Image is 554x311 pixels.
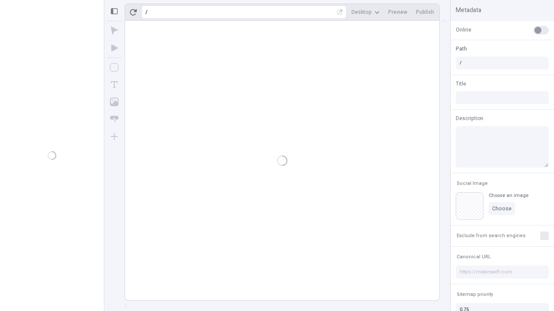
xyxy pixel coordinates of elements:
span: Preview [388,9,407,16]
span: Sitemap priority [457,291,493,298]
div: / [145,9,148,16]
button: Desktop [348,6,383,19]
span: Canonical URL [457,254,491,260]
button: Preview [385,6,411,19]
span: Online [456,26,471,34]
button: Choose [489,202,515,215]
span: Title [456,80,466,88]
button: Canonical URL [455,252,493,262]
span: Desktop [351,9,372,16]
span: Path [456,45,467,53]
span: Choose [492,205,512,212]
input: https://makeswift.com [456,266,549,279]
button: Image [106,94,122,110]
button: Social Image [455,178,490,189]
span: Exclude from search engines [457,232,525,239]
button: Publish [412,6,438,19]
span: Description [456,114,483,122]
span: Publish [416,9,434,16]
button: Text [106,77,122,92]
button: Exclude from search engines [455,231,527,241]
button: Sitemap priority [455,289,495,300]
span: Social Image [457,180,488,187]
button: Button [106,111,122,127]
button: Box [106,60,122,75]
div: Choose an image [489,192,528,199]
